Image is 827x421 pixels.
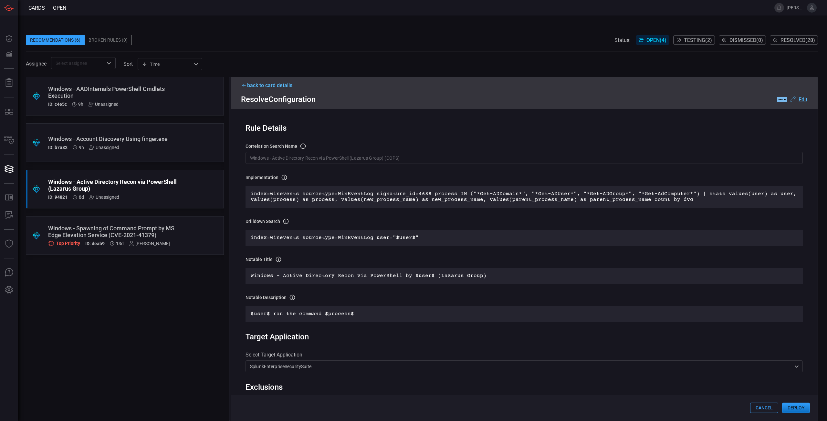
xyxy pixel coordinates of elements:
div: Windows - AADInternals PowerShell Cmdlets Execution [48,85,177,99]
div: Resolve Configuration [241,95,807,104]
h3: correlation search Name [246,144,297,149]
span: [PERSON_NAME].[PERSON_NAME] [787,5,804,10]
h3: Drilldown search [246,219,280,224]
label: Select Target Application [246,352,803,358]
p: index=winevents sourcetype=WinEventLog signature_id=4688 process IN ("*Get-ADDomain*", "*Get-ADUs... [251,191,798,203]
span: Oct 05, 2025 3:06 AM [79,195,84,200]
span: Status: [614,37,631,43]
span: Oct 13, 2025 1:32 AM [78,102,83,107]
span: Open ( 4 ) [646,37,666,43]
h3: Notable Description [246,295,287,300]
div: Top Priority [48,240,80,246]
div: Target Application [246,332,803,341]
button: Dismissed(0) [719,35,766,45]
button: Dashboard [1,31,17,46]
div: Unassigned [89,102,119,107]
button: Ask Us A Question [1,265,17,280]
button: Detections [1,46,17,62]
input: Correlation search name [246,152,803,164]
p: $user$ ran the command $process$ [251,311,798,317]
span: Dismissed ( 0 ) [729,37,763,43]
div: Recommendations (6) [26,35,85,45]
span: Resolved ( 28 ) [780,37,815,43]
button: Testing(2) [673,35,715,45]
h5: ID: deab9 [85,241,105,246]
h5: ID: b7a82 [48,145,68,150]
button: MITRE - Detection Posture [1,104,17,119]
div: Time [142,61,192,67]
h3: Notable Title [246,257,273,262]
span: open [53,5,66,11]
div: Unassigned [89,145,119,150]
span: Sep 30, 2025 2:09 AM [116,241,124,246]
span: Oct 13, 2025 1:31 AM [79,145,84,150]
span: Assignee [26,61,47,67]
button: Open(4) [636,35,669,45]
span: Cards [28,5,45,11]
div: Windows - Spawning of Command Prompt by MS Edge Elevation Service (CVE-2021-41379) [48,225,177,238]
div: Windows - Account Discovery Using finger.exe [48,135,177,142]
button: Cancel [750,403,778,413]
button: Threat Intelligence [1,236,17,252]
button: ALERT ANALYSIS [1,207,17,223]
p: index=winevents sourcetype=WinEventLog user="$user$" [251,235,798,241]
u: Edit [799,96,807,103]
button: Cards [1,161,17,177]
button: Resolved(28) [770,35,818,45]
div: Exclusions [246,383,283,392]
button: Deploy [782,403,810,413]
span: Testing ( 2 ) [684,37,712,43]
div: [PERSON_NAME] [129,241,170,246]
div: back to card details [241,82,807,88]
div: Unassigned [89,195,119,200]
button: Rule Catalog [1,190,17,205]
h3: Implementation [246,175,278,180]
p: Windows - Active Directory Recon via PowerShell by $user$ (Lazarus Group) [251,273,798,279]
label: sort [123,61,133,67]
button: Open [104,59,113,68]
h5: ID: c4e5c [48,102,67,107]
div: Windows - Active Directory Recon via PowerShell (Lazarus Group) [48,178,177,192]
button: Preferences [1,282,17,298]
input: Select assignee [53,59,103,67]
h5: ID: 94821 [48,195,68,200]
button: Reports [1,75,17,91]
p: SplunkEnterpriseSecuritySuite [250,363,792,370]
div: Broken Rules (0) [85,35,132,45]
div: Rule Details [246,124,803,133]
button: Inventory [1,133,17,148]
